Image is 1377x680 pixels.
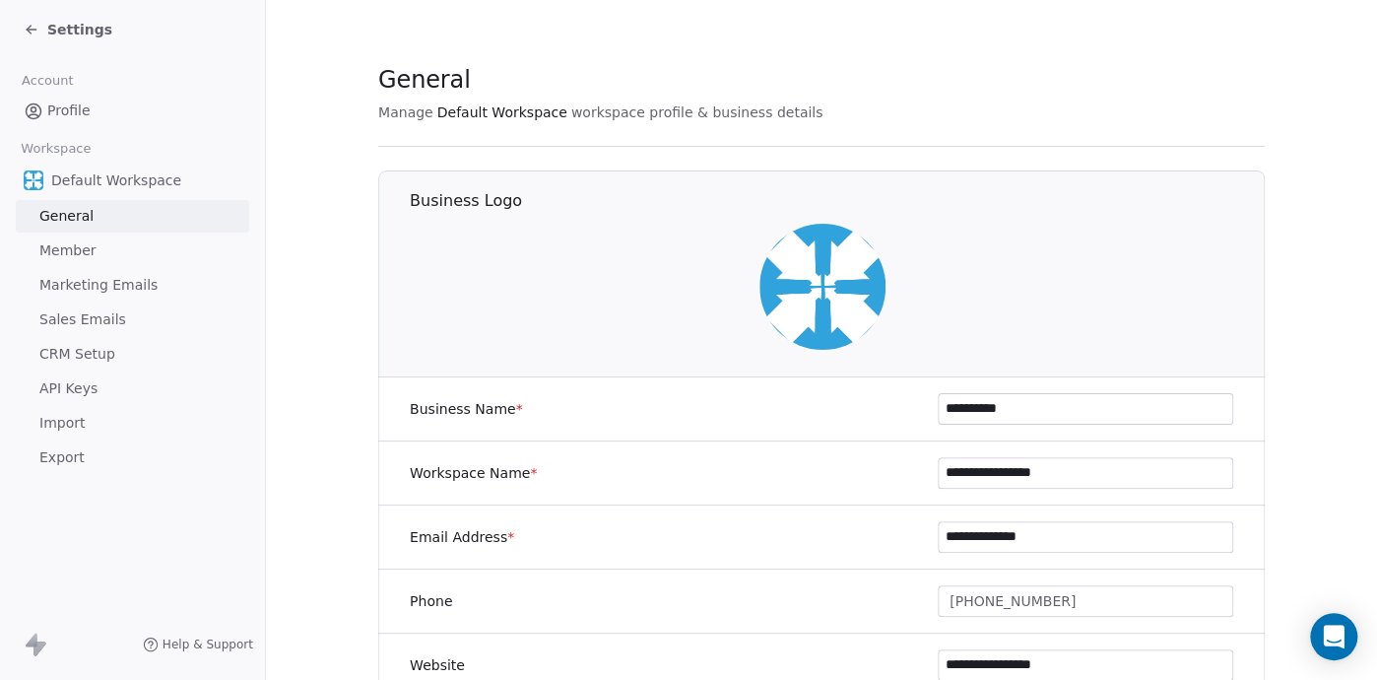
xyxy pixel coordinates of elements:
[437,102,567,122] span: Default Workspace
[39,413,85,434] span: Import
[39,378,98,399] span: API Keys
[16,373,249,405] a: API Keys
[571,102,823,122] span: workspace profile & business details
[759,224,885,350] img: Engage%20360%20Logo_427x427_Final@1x%20copy.png
[39,206,94,227] span: General
[16,235,249,267] a: Member
[16,200,249,233] a: General
[410,527,514,547] label: Email Address
[950,591,1076,612] span: [PHONE_NUMBER]
[410,399,523,419] label: Business Name
[13,66,82,96] span: Account
[16,442,249,474] a: Export
[143,637,253,652] a: Help & Support
[51,170,181,190] span: Default Workspace
[410,190,1266,212] h1: Business Logo
[13,134,99,164] span: Workspace
[39,344,115,365] span: CRM Setup
[16,95,249,127] a: Profile
[16,407,249,440] a: Import
[163,637,253,652] span: Help & Support
[16,304,249,336] a: Sales Emails
[24,20,112,39] a: Settings
[16,269,249,302] a: Marketing Emails
[24,170,43,190] img: Engage%20360%20Logo_427x427_Final@1x%20copy.png
[1310,613,1357,660] div: Open Intercom Messenger
[938,585,1233,617] button: [PHONE_NUMBER]
[47,20,112,39] span: Settings
[378,65,471,95] span: General
[16,338,249,371] a: CRM Setup
[39,309,126,330] span: Sales Emails
[410,463,537,483] label: Workspace Name
[410,655,465,675] label: Website
[410,591,452,611] label: Phone
[39,275,158,296] span: Marketing Emails
[39,447,85,468] span: Export
[47,101,91,121] span: Profile
[39,240,97,261] span: Member
[378,102,433,122] span: Manage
